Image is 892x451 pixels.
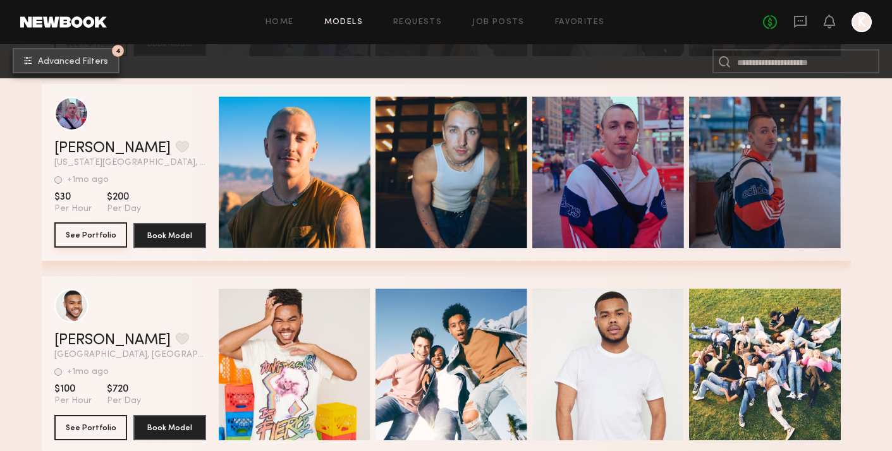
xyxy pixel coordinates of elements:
[67,176,109,184] div: +1mo ago
[266,18,294,27] a: Home
[54,383,92,395] span: $100
[54,351,206,359] span: [GEOGRAPHIC_DATA], [GEOGRAPHIC_DATA]
[54,203,92,215] span: Per Hour
[116,48,121,54] span: 4
[107,203,141,215] span: Per Day
[133,223,206,248] button: Book Model
[54,395,92,407] span: Per Hour
[54,191,92,203] span: $30
[324,18,363,27] a: Models
[852,12,872,32] a: K
[472,18,525,27] a: Job Posts
[54,333,171,348] a: [PERSON_NAME]
[393,18,442,27] a: Requests
[133,415,206,440] button: Book Model
[54,222,127,248] button: See Portfolio
[107,395,141,407] span: Per Day
[555,18,605,27] a: Favorites
[38,57,108,66] span: Advanced Filters
[107,191,141,203] span: $200
[54,415,127,440] button: See Portfolio
[54,141,171,156] a: [PERSON_NAME]
[107,383,141,395] span: $720
[67,368,109,376] div: +1mo ago
[13,48,119,73] button: 4Advanced Filters
[54,159,206,167] span: [US_STATE][GEOGRAPHIC_DATA], [GEOGRAPHIC_DATA]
